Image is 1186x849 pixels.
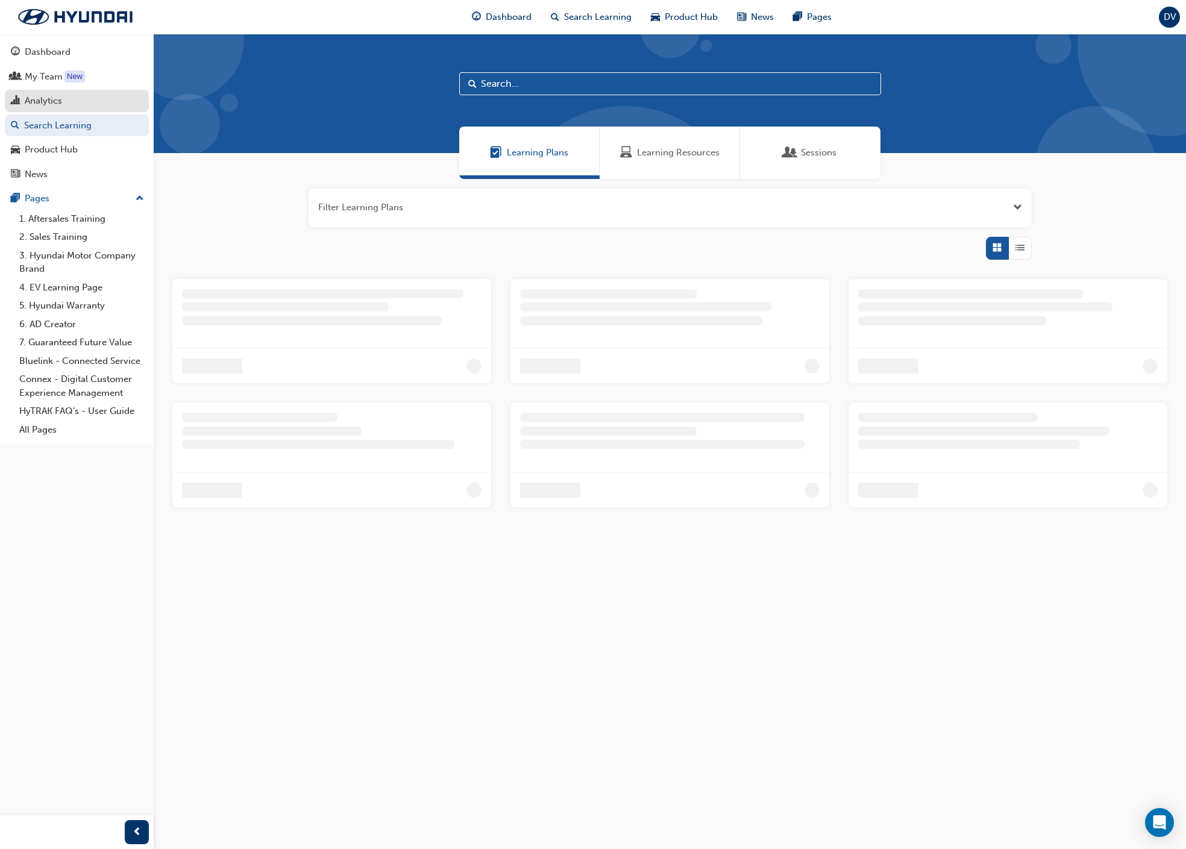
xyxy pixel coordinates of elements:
a: car-iconProduct Hub [641,5,727,30]
a: Learning PlansLearning Plans [459,127,600,179]
span: pages-icon [793,10,802,25]
span: Sessions [801,146,836,160]
a: 4. EV Learning Page [14,278,149,297]
a: SessionsSessions [740,127,880,179]
a: My Team [5,66,149,88]
a: 1. Aftersales Training [14,210,149,228]
a: Connex - Digital Customer Experience Management [14,370,149,402]
a: News [5,163,149,186]
a: HyTRAK FAQ's - User Guide [14,402,149,421]
div: Analytics [25,94,62,108]
span: Learning Plans [507,146,568,160]
a: 6. AD Creator [14,315,149,334]
span: DV [1164,10,1176,24]
a: 5. Hyundai Warranty [14,296,149,315]
span: guage-icon [472,10,481,25]
button: Open the filter [1013,201,1022,215]
span: Dashboard [486,10,532,24]
button: DashboardMy TeamAnalyticsSearch LearningProduct HubNews [5,39,149,187]
a: Bluelink - Connected Service [14,352,149,371]
span: Search Learning [564,10,632,24]
span: search-icon [551,10,559,25]
span: chart-icon [11,96,20,107]
span: guage-icon [11,47,20,58]
a: All Pages [14,421,149,439]
div: Tooltip anchor [64,70,85,83]
a: news-iconNews [727,5,783,30]
div: Product Hub [25,143,78,157]
span: news-icon [11,169,20,180]
span: Learning Resources [637,146,720,160]
button: Pages [5,187,149,210]
span: Grid [993,241,1002,255]
img: Trak [6,4,145,30]
span: search-icon [11,121,19,131]
span: pages-icon [11,193,20,204]
span: Learning Plans [490,146,502,160]
div: My Team [25,70,63,84]
a: 2. Sales Training [14,228,149,246]
span: Product Hub [665,10,718,24]
a: search-iconSearch Learning [541,5,641,30]
a: Learning ResourcesLearning Resources [600,127,740,179]
span: Pages [807,10,832,24]
a: guage-iconDashboard [462,5,541,30]
span: news-icon [737,10,746,25]
span: List [1015,241,1024,255]
span: Sessions [784,146,796,160]
div: Pages [25,192,49,205]
span: News [751,10,774,24]
a: 3. Hyundai Motor Company Brand [14,246,149,278]
span: people-icon [11,72,20,83]
a: pages-iconPages [783,5,841,30]
span: car-icon [11,145,20,155]
span: car-icon [651,10,660,25]
span: Learning Resources [620,146,632,160]
div: Dashboard [25,45,71,59]
a: Dashboard [5,41,149,63]
a: Search Learning [5,114,149,137]
div: Open Intercom Messenger [1145,808,1174,837]
span: up-icon [136,191,144,207]
div: News [25,168,48,181]
a: 7. Guaranteed Future Value [14,333,149,352]
a: Analytics [5,90,149,112]
button: DV [1159,7,1180,28]
span: Search [468,77,477,91]
span: prev-icon [133,825,142,840]
a: Product Hub [5,139,149,161]
input: Search... [459,72,881,95]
